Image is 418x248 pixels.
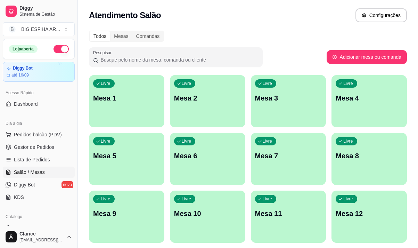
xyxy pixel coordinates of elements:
[3,211,75,222] div: Catálogo
[182,81,191,86] p: Livre
[255,93,322,103] p: Mesa 3
[132,31,164,41] div: Comandas
[89,75,164,127] button: LivreMesa 1
[89,191,164,243] button: LivreMesa 9
[174,93,241,103] p: Mesa 2
[14,156,50,163] span: Lista de Pedidos
[255,209,322,218] p: Mesa 11
[14,169,45,176] span: Salão / Mesas
[3,129,75,140] button: Pedidos balcão (PDV)
[174,151,241,161] p: Mesa 6
[9,26,16,33] span: B
[11,72,29,78] article: até 16/09
[19,11,72,17] span: Sistema de Gestão
[19,5,72,11] span: Diggy
[89,133,164,185] button: LivreMesa 5
[174,209,241,218] p: Mesa 10
[331,133,407,185] button: LivreMesa 8
[251,75,326,127] button: LivreMesa 3
[251,133,326,185] button: LivreMesa 7
[170,75,245,127] button: LivreMesa 2
[9,45,38,53] div: Loja aberta
[263,138,272,144] p: Livre
[14,101,38,107] span: Dashboard
[3,118,75,129] div: Dia a dia
[14,181,35,188] span: Diggy Bot
[251,191,326,243] button: LivreMesa 11
[110,31,132,41] div: Mesas
[3,167,75,178] a: Salão / Mesas
[90,31,110,41] div: Todos
[331,75,407,127] button: LivreMesa 4
[3,62,75,82] a: Diggy Botaté 16/09
[19,237,64,243] span: [EMAIL_ADDRESS][DOMAIN_NAME]
[327,50,407,64] button: Adicionar mesa ou comanda
[170,133,245,185] button: LivreMesa 6
[13,66,33,71] article: Diggy Bot
[14,131,62,138] span: Pedidos balcão (PDV)
[98,56,259,63] input: Pesquisar
[3,179,75,190] a: Diggy Botnovo
[255,151,322,161] p: Mesa 7
[170,191,245,243] button: LivreMesa 10
[101,138,110,144] p: Livre
[3,222,75,233] a: Produtos
[14,224,33,231] span: Produtos
[3,229,75,245] button: Clarice[EMAIL_ADDRESS][DOMAIN_NAME]
[3,3,75,19] a: DiggySistema de Gestão
[14,194,24,201] span: KDS
[336,151,403,161] p: Mesa 8
[14,144,54,151] span: Gestor de Pedidos
[263,81,272,86] p: Livre
[343,138,353,144] p: Livre
[355,8,407,22] button: Configurações
[93,151,160,161] p: Mesa 5
[101,81,110,86] p: Livre
[101,196,110,202] p: Livre
[93,50,114,56] label: Pesquisar
[3,142,75,153] a: Gestor de Pedidos
[336,93,403,103] p: Mesa 4
[331,191,407,243] button: LivreMesa 12
[93,93,160,103] p: Mesa 1
[343,196,353,202] p: Livre
[263,196,272,202] p: Livre
[54,45,69,53] button: Alterar Status
[3,192,75,203] a: KDS
[93,209,160,218] p: Mesa 9
[3,98,75,110] a: Dashboard
[3,22,75,36] button: Select a team
[182,138,191,144] p: Livre
[3,154,75,165] a: Lista de Pedidos
[19,231,64,237] span: Clarice
[336,209,403,218] p: Mesa 12
[3,87,75,98] div: Acesso Rápido
[89,10,161,21] h2: Atendimento Salão
[343,81,353,86] p: Livre
[182,196,191,202] p: Livre
[21,26,60,33] div: BIG ESFIHA AR ...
